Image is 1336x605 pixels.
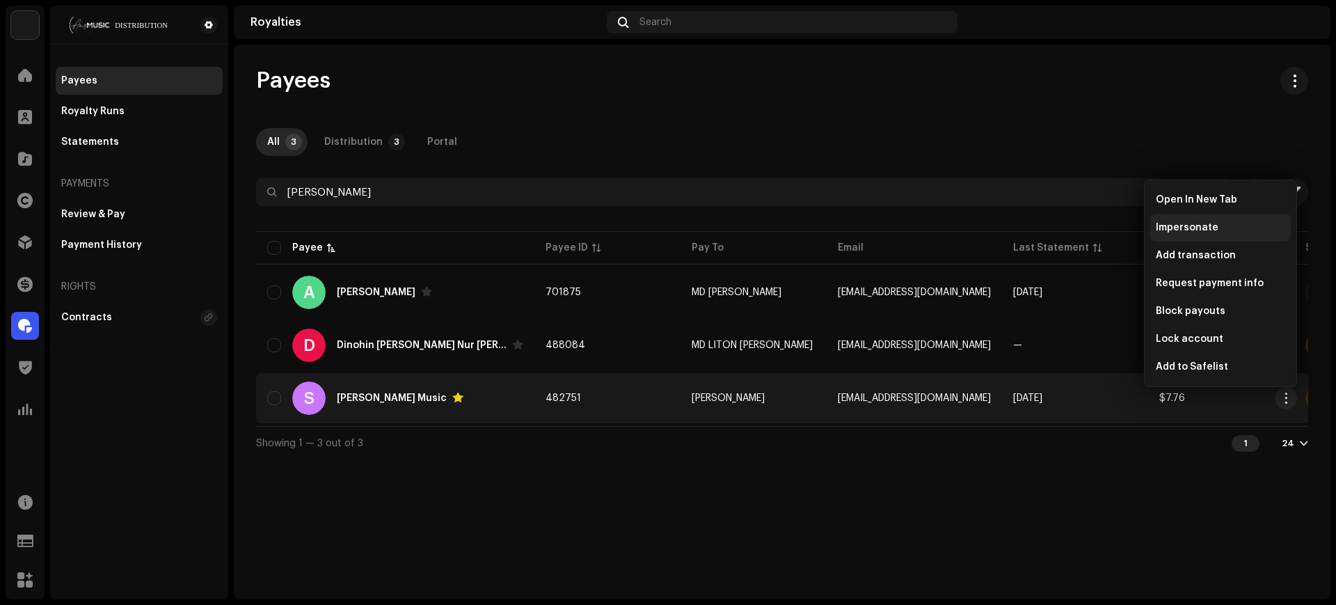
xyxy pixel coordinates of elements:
[1159,393,1185,403] span: $7.76
[324,128,383,156] div: Distribution
[1232,435,1259,452] div: 1
[1156,278,1264,289] span: Request payment info
[292,276,326,309] div: A
[1282,438,1294,449] div: 24
[56,304,223,331] re-m-nav-item: Contracts
[1156,361,1228,372] span: Add to Safelist
[337,288,415,297] div: Abu Sayed
[256,439,363,448] span: Showing 1 — 3 out of 3
[546,241,588,255] div: Payee ID
[692,288,781,297] span: MD ABU SYED
[546,393,581,403] span: 482751
[692,340,813,350] span: MD LITON MIA MITUN
[1013,393,1042,403] span: Oct 2025
[61,106,125,117] div: Royalty Runs
[427,128,457,156] div: Portal
[1156,222,1218,233] span: Impersonate
[267,128,280,156] div: All
[337,340,507,350] div: Dinohin Syed Abdun Nur Husainy Chisti (R)
[56,97,223,125] re-m-nav-item: Royalty Runs
[56,231,223,259] re-m-nav-item: Payment History
[838,288,991,297] span: singerabusayedofficial@gmail.com
[692,393,765,403] span: Sayed Dulal
[285,134,302,150] p-badge: 3
[256,178,1230,206] input: Search
[838,340,991,350] span: mdlitonmiamitun@gmail.com
[61,136,119,148] div: Statements
[292,382,326,415] div: S
[1013,288,1042,297] span: Oct 2025
[56,128,223,156] re-m-nav-item: Statements
[1156,333,1223,345] span: Lock account
[1013,340,1022,350] span: —
[1156,306,1225,317] span: Block payouts
[546,288,581,297] span: 701875
[1013,241,1089,255] div: Last Statement
[56,167,223,201] re-a-nav-header: Payments
[838,393,991,403] span: dulal10@googlemail.com
[256,67,331,95] span: Payees
[546,340,585,350] span: 488084
[61,209,125,220] div: Review & Pay
[1291,11,1314,33] img: d2dfa519-7ee0-40c3-937f-a0ec5b610b05
[1156,194,1237,205] span: Open In New Tab
[639,17,671,28] span: Search
[337,393,447,403] div: Syed Dulal Music
[250,17,601,28] div: Royalties
[61,239,142,251] div: Payment History
[388,134,405,150] p-badge: 3
[61,312,112,323] div: Contracts
[1156,250,1236,261] span: Add transaction
[56,67,223,95] re-m-nav-item: Payees
[292,329,326,362] div: D
[56,201,223,228] re-m-nav-item: Review & Pay
[292,241,323,255] div: Payee
[61,17,178,33] img: 68a4b677-ce15-481d-9fcd-ad75b8f38328
[61,75,97,86] div: Payees
[11,11,39,39] img: bb356b9b-6e90-403f-adc8-c282c7c2e227
[56,270,223,304] re-a-nav-header: Rights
